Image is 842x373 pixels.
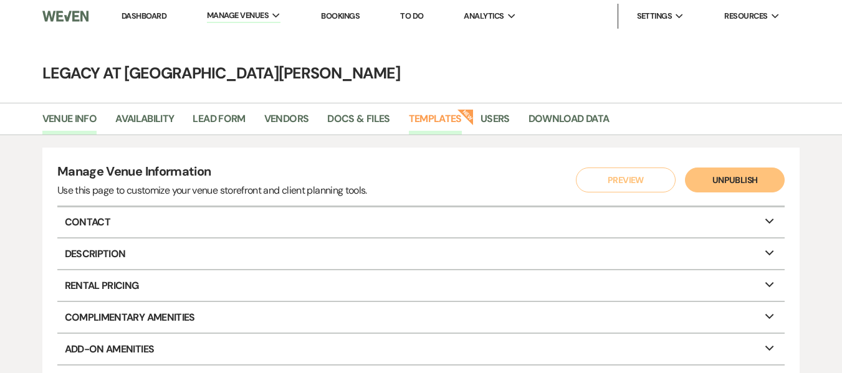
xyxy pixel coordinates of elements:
p: Contact [57,207,785,238]
div: Use this page to customize your venue storefront and client planning tools. [57,183,367,198]
a: Preview [573,168,672,192]
p: Rental Pricing [57,270,785,301]
a: Users [481,111,510,135]
span: Manage Venues [207,9,269,22]
p: Description [57,238,785,269]
h4: Manage Venue Information [57,163,367,183]
a: Bookings [321,11,360,21]
button: Preview [576,168,676,192]
p: Complimentary Amenities [57,302,785,333]
a: Download Data [529,111,610,135]
img: Weven Logo [42,3,89,29]
a: Templates [409,111,462,135]
a: Lead Form [193,111,245,135]
p: Add-On Amenities [57,334,785,364]
span: Resources [724,10,767,22]
a: Availability [115,111,174,135]
a: To Do [400,11,423,21]
span: Settings [637,10,672,22]
a: Dashboard [122,11,166,21]
a: Vendors [264,111,309,135]
button: Unpublish [685,168,785,192]
a: Docs & Files [327,111,390,135]
strong: New [457,108,474,125]
span: Analytics [464,10,504,22]
a: Venue Info [42,111,97,135]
